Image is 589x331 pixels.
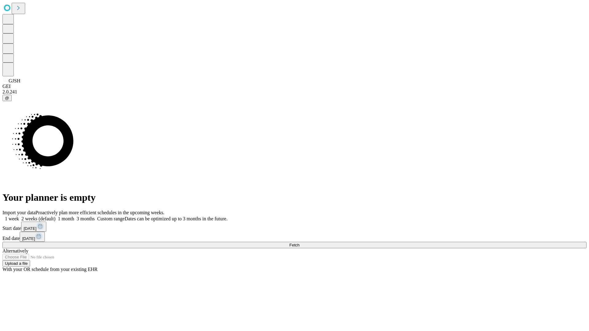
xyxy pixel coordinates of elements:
div: GEI [2,84,587,89]
span: Custom range [97,216,125,221]
span: With your OR schedule from your existing EHR [2,267,98,272]
div: 2.0.241 [2,89,587,95]
span: GJSH [9,78,20,83]
button: Fetch [2,242,587,248]
button: Upload a file [2,260,30,267]
span: Fetch [289,243,299,247]
span: 1 month [58,216,74,221]
span: Alternatively [2,248,28,253]
button: [DATE] [20,232,45,242]
div: Start date [2,222,587,232]
h1: Your planner is empty [2,192,587,203]
button: @ [2,95,12,101]
span: Proactively plan more efficient schedules in the upcoming weeks. [36,210,164,215]
span: 3 months [77,216,95,221]
span: [DATE] [24,226,37,231]
button: [DATE] [21,222,46,232]
span: 1 week [5,216,19,221]
span: 2 weeks (default) [21,216,56,221]
span: Dates can be optimized up to 3 months in the future. [125,216,227,221]
div: End date [2,232,587,242]
span: @ [5,96,9,100]
span: [DATE] [22,236,35,241]
span: Import your data [2,210,36,215]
